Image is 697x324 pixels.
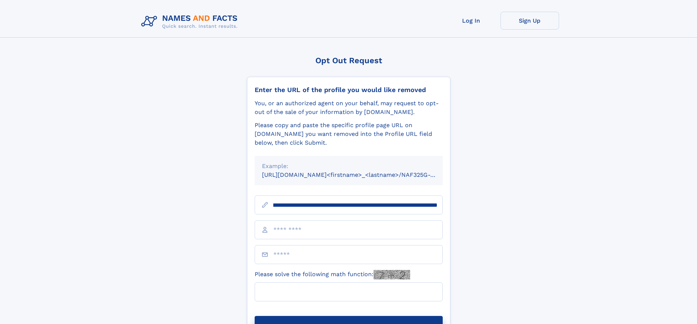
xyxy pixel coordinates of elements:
[262,162,435,171] div: Example:
[255,270,410,279] label: Please solve the following math function:
[262,171,457,178] small: [URL][DOMAIN_NAME]<firstname>_<lastname>/NAF325G-xxxxxxxx
[442,12,501,30] a: Log In
[255,86,443,94] div: Enter the URL of the profile you would like removed
[501,12,559,30] a: Sign Up
[255,99,443,117] div: You, or an authorized agent on your behalf, may request to opt-out of the sale of your informatio...
[138,12,244,31] img: Logo Names and Facts
[255,121,443,147] div: Please copy and paste the specific profile page URL on [DOMAIN_NAME] you want removed into the Pr...
[247,56,450,65] div: Opt Out Request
